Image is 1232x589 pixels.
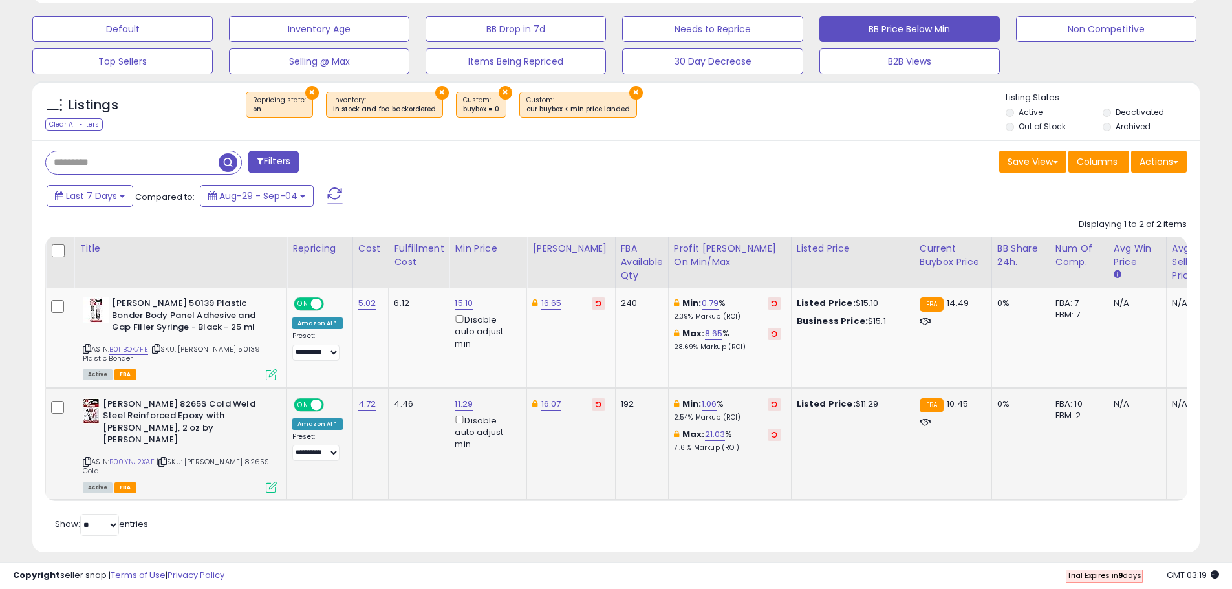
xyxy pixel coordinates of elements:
[305,86,319,100] button: ×
[455,242,521,255] div: Min Price
[499,86,512,100] button: ×
[455,312,517,350] div: Disable auto adjust min
[674,242,786,269] div: Profit [PERSON_NAME] on Min/Max
[1167,569,1219,581] span: 2025-09-12 03:19 GMT
[682,398,702,410] b: Min:
[629,86,643,100] button: ×
[455,297,473,310] a: 15.10
[997,398,1040,410] div: 0%
[292,317,343,329] div: Amazon AI *
[1118,570,1123,581] b: 9
[292,418,343,430] div: Amazon AI *
[797,398,904,410] div: $11.29
[1114,398,1156,410] div: N/A
[168,569,224,581] a: Privacy Policy
[200,185,314,207] button: Aug-29 - Sep-04
[674,398,781,422] div: %
[32,48,213,74] button: Top Sellers
[682,428,705,440] b: Max:
[1116,121,1151,132] label: Archived
[682,297,702,309] b: Min:
[463,105,499,114] div: buybox = 0
[797,242,909,255] div: Listed Price
[674,413,781,422] p: 2.54% Markup (ROI)
[1016,16,1196,42] button: Non Competitive
[13,570,224,582] div: seller snap | |
[80,242,281,255] div: Title
[322,299,343,310] span: OFF
[83,398,100,424] img: 51PWEc2HEKL._SL40_.jpg
[674,444,781,453] p: 71.61% Markup (ROI)
[947,297,969,309] span: 14.49
[819,48,1000,74] button: B2B Views
[526,95,630,114] span: Custom:
[219,189,297,202] span: Aug-29 - Sep-04
[674,328,781,352] div: %
[622,48,803,74] button: 30 Day Decrease
[111,569,166,581] a: Terms of Use
[394,398,439,410] div: 4.46
[674,429,781,453] div: %
[322,399,343,410] span: OFF
[253,105,306,114] div: on
[1055,410,1098,422] div: FBM: 2
[1114,269,1121,281] small: Avg Win Price.
[1055,309,1098,321] div: FBM: 7
[797,316,904,327] div: $15.1
[295,399,311,410] span: ON
[32,16,213,42] button: Default
[103,398,260,449] b: [PERSON_NAME] 8265S Cold Weld Steel Reinforced Epoxy with [PERSON_NAME], 2 oz by [PERSON_NAME]
[1055,242,1103,269] div: Num of Comp.
[333,95,436,114] span: Inventory :
[333,105,436,114] div: in stock and fba backordered
[541,297,562,310] a: 16.65
[83,369,113,380] span: All listings currently available for purchase on Amazon
[1114,297,1156,309] div: N/A
[1172,242,1219,283] div: Avg Selling Price
[621,242,663,283] div: FBA Available Qty
[1019,107,1043,118] label: Active
[69,96,118,114] h5: Listings
[45,118,103,131] div: Clear All Filters
[426,48,606,74] button: Items Being Repriced
[13,569,60,581] strong: Copyright
[358,297,376,310] a: 5.02
[819,16,1000,42] button: BB Price Below Min
[1079,219,1187,231] div: Displaying 1 to 2 of 2 items
[83,482,113,493] span: All listings currently available for purchase on Amazon
[526,105,630,114] div: cur buybox < min price landed
[455,413,517,451] div: Disable auto adjust min
[455,398,473,411] a: 11.29
[674,312,781,321] p: 2.39% Markup (ROI)
[229,16,409,42] button: Inventory Age
[702,297,719,310] a: 0.79
[705,327,723,340] a: 8.65
[1068,151,1129,173] button: Columns
[999,151,1066,173] button: Save View
[920,398,944,412] small: FBA
[1006,92,1200,104] p: Listing States:
[541,398,561,411] a: 16.07
[112,297,269,337] b: [PERSON_NAME] 50139 Plastic Bonder Body Panel Adhesive and Gap Filler Syringe - Black - 25 ml
[248,151,299,173] button: Filters
[114,369,136,380] span: FBA
[114,482,136,493] span: FBA
[797,297,856,309] b: Listed Price:
[997,297,1040,309] div: 0%
[1114,242,1161,269] div: Avg Win Price
[83,297,277,379] div: ASIN:
[394,242,444,269] div: Fulfillment Cost
[1172,297,1215,309] div: N/A
[621,398,658,410] div: 192
[83,456,269,476] span: | SKU: [PERSON_NAME] 8265S Cold
[532,242,609,255] div: [PERSON_NAME]
[83,398,277,491] div: ASIN:
[47,185,133,207] button: Last 7 Days
[66,189,117,202] span: Last 7 Days
[292,242,347,255] div: Repricing
[682,327,705,339] b: Max:
[702,398,717,411] a: 1.06
[920,242,986,269] div: Current Buybox Price
[1131,151,1187,173] button: Actions
[797,315,868,327] b: Business Price:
